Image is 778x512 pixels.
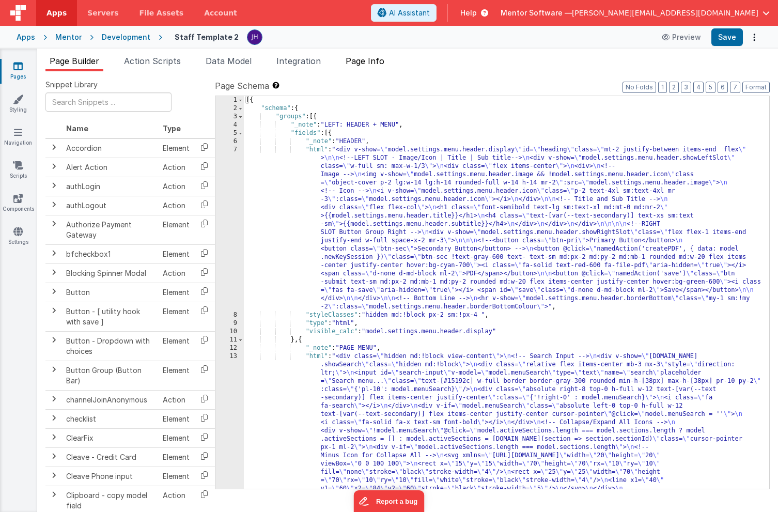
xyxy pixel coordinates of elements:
td: checklist [62,409,159,428]
button: AI Assistant [371,4,437,22]
td: bfcheckbox1 [62,244,159,263]
div: 3 [215,113,244,121]
td: Element [159,244,194,263]
td: Blocking Spinner Modal [62,263,159,283]
td: Cleave - Credit Card [62,447,159,467]
td: Element [159,428,194,447]
span: Action Scripts [124,56,181,66]
span: Help [460,8,477,18]
td: Element [159,283,194,302]
button: 7 [730,82,740,93]
td: Action [159,158,194,177]
td: Element [159,331,194,361]
button: Save [711,28,743,46]
td: ClearFix [62,428,159,447]
h4: Staff Template 2 [175,33,239,41]
button: Format [742,82,770,93]
input: Search Snippets ... [45,92,172,112]
td: Authorize Payment Gateway [62,215,159,244]
td: Element [159,215,194,244]
td: Element [159,467,194,486]
td: channelJoinAnonymous [62,390,159,409]
img: c2badad8aad3a9dfc60afe8632b41ba8 [247,30,262,44]
div: Development [102,32,150,42]
span: Mentor Software — [501,8,572,18]
span: Apps [46,8,67,18]
button: 1 [658,82,667,93]
div: 7 [215,146,244,311]
td: Element [159,138,194,158]
button: 5 [706,82,715,93]
span: [PERSON_NAME][EMAIL_ADDRESS][DOMAIN_NAME] [572,8,758,18]
span: Name [66,124,88,133]
div: 10 [215,328,244,336]
button: Mentor Software — [PERSON_NAME][EMAIL_ADDRESS][DOMAIN_NAME] [501,8,770,18]
div: 5 [215,129,244,137]
div: 6 [215,137,244,146]
td: Button - [ utility hook with save ] [62,302,159,331]
div: 8 [215,311,244,319]
td: Alert Action [62,158,159,177]
span: Data Model [206,56,252,66]
div: 2 [215,104,244,113]
td: Button Group (Button Bar) [62,361,159,390]
span: AI Assistant [389,8,430,18]
td: Action [159,177,194,196]
td: Cleave Phone input [62,467,159,486]
div: 11 [215,336,244,344]
button: No Folds [623,82,656,93]
td: Action [159,196,194,215]
div: Apps [17,32,35,42]
iframe: Marker.io feedback button [354,490,425,512]
button: 6 [718,82,728,93]
td: authLogout [62,196,159,215]
button: 3 [681,82,691,93]
button: 4 [693,82,704,93]
td: Action [159,263,194,283]
span: Snippet Library [45,80,98,90]
td: Button [62,283,159,302]
td: Element [159,447,194,467]
td: Element [159,361,194,390]
div: 4 [215,121,244,129]
span: Page Builder [50,56,99,66]
button: Options [747,30,761,44]
button: Preview [656,29,707,45]
td: Element [159,302,194,331]
td: Element [159,409,194,428]
div: 1 [215,96,244,104]
td: Action [159,390,194,409]
span: Type [163,124,181,133]
td: Accordion [62,138,159,158]
span: File Assets [139,8,184,18]
div: 9 [215,319,244,328]
span: Page Info [346,56,384,66]
span: Page Schema [215,80,269,92]
div: 12 [215,344,244,352]
td: authLogin [62,177,159,196]
div: Mentor [55,32,82,42]
button: 2 [669,82,679,93]
span: Integration [276,56,321,66]
td: Button - Dropdown with choices [62,331,159,361]
span: Servers [87,8,118,18]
